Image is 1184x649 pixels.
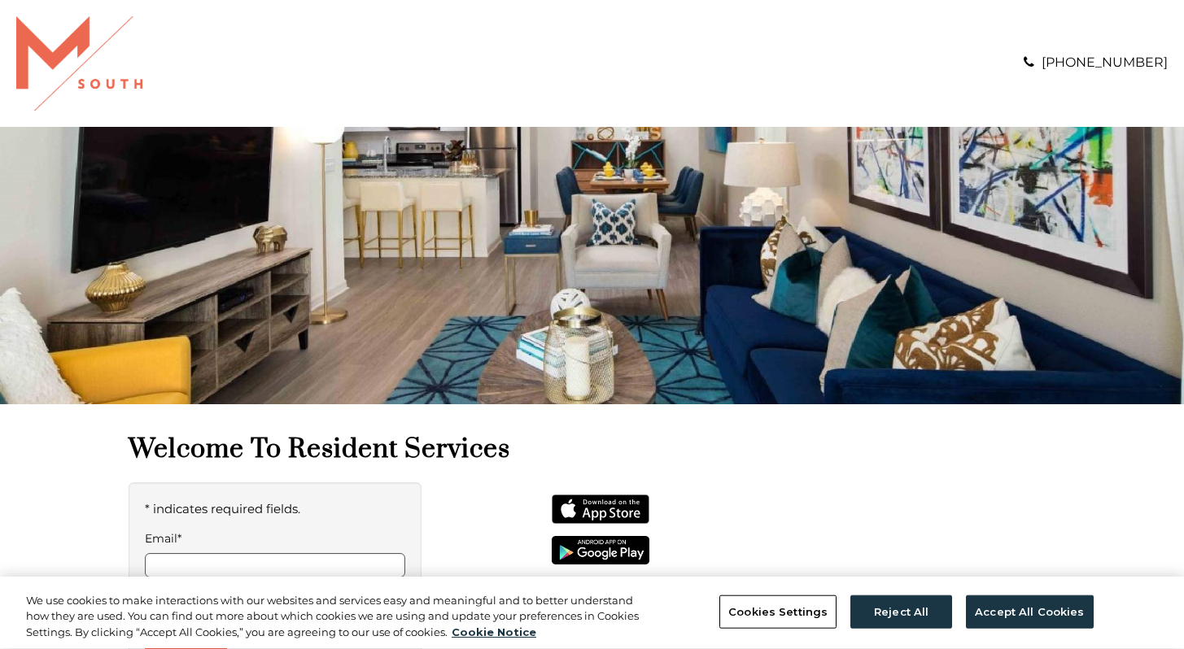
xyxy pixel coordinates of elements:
[452,625,536,638] a: More information about your privacy
[145,528,406,549] label: Email*
[26,593,651,641] div: We use cookies to make interactions with our websites and services easy and meaningful and to bet...
[850,595,952,629] button: Reject All
[966,595,1093,629] button: Accept All Cookies
[129,433,1056,466] h1: Welcome to Resident Services
[552,536,649,565] img: Get it on Google Play
[16,16,142,111] img: A graphic with a red M and the word SOUTH.
[145,499,406,520] p: * indicates required fields.
[1042,54,1168,70] a: [PHONE_NUMBER]
[719,595,837,629] button: Cookies Settings
[552,494,649,524] img: App Store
